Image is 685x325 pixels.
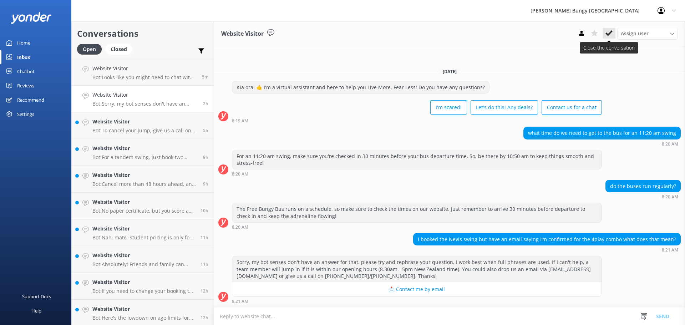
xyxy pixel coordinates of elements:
[413,247,681,252] div: Sep 12 2025 08:21am (UTC +12:00) Pacific/Auckland
[203,127,208,133] span: Sep 12 2025 05:06am (UTC +12:00) Pacific/Auckland
[92,144,198,152] h4: Website Visitor
[201,288,208,294] span: Sep 11 2025 10:33pm (UTC +12:00) Pacific/Auckland
[662,195,678,199] strong: 8:20 AM
[92,65,197,72] h4: Website Visitor
[92,288,195,294] p: Bot: If you need to change your booking to an earlier time, hit us up at 0800 286 4958 or [PHONE_...
[201,208,208,214] span: Sep 12 2025 12:24am (UTC +12:00) Pacific/Auckland
[17,78,34,93] div: Reviews
[232,224,602,229] div: Sep 12 2025 08:20am (UTC +12:00) Pacific/Auckland
[203,154,208,160] span: Sep 12 2025 01:35am (UTC +12:00) Pacific/Auckland
[232,119,248,123] strong: 8:19 AM
[201,261,208,267] span: Sep 11 2025 11:10pm (UTC +12:00) Pacific/Auckland
[606,180,680,192] div: do the buses run regularly?
[77,27,208,40] h2: Conversations
[72,273,214,300] a: Website VisitorBot:If you need to change your booking to an earlier time, hit us up at 0800 286 4...
[232,81,489,93] div: Kia ora! 🤙 I'm a virtual assistant and here to help you Live More, Fear Less! Do you have any que...
[92,181,198,187] p: Bot: Cancel more than 48 hours ahead, and you're sweet with a 100% refund. Less than 48 hours? No...
[430,100,467,115] button: I'm scared!
[232,172,248,176] strong: 8:20 AM
[203,101,208,107] span: Sep 12 2025 08:21am (UTC +12:00) Pacific/Auckland
[92,74,197,81] p: Bot: Looks like you might need to chat with the crew to sort that out. Give us a buzz at 0800 286...
[72,86,214,112] a: Website VisitorBot:Sorry, my bot senses don't have an answer for that, please try and rephrase yo...
[72,219,214,246] a: Website VisitorBot:Nah, mate. Student pricing is only for those studying at domestic NZ instituti...
[232,225,248,229] strong: 8:20 AM
[31,304,41,318] div: Help
[72,139,214,166] a: Website VisitorBot:For a tandem swing, just book two individual spots for the same time and note ...
[22,289,51,304] div: Support Docs
[92,118,198,126] h4: Website Visitor
[92,305,195,313] h4: Website Visitor
[203,181,208,187] span: Sep 12 2025 01:23am (UTC +12:00) Pacific/Auckland
[92,252,195,259] h4: Website Visitor
[72,166,214,193] a: Website VisitorBot:Cancel more than 48 hours ahead, and you're sweet with a 100% refund. Less tha...
[524,127,680,139] div: what time do we need to get to the bus for an 11:20 am swing
[542,100,602,115] button: Contact us for a chat
[202,74,208,80] span: Sep 12 2025 10:51am (UTC +12:00) Pacific/Auckland
[17,93,44,107] div: Recommend
[471,100,538,115] button: Let's do this! Any deals?
[92,101,198,107] p: Bot: Sorry, my bot senses don't have an answer for that, please try and rephrase your question, I...
[77,45,105,53] a: Open
[523,141,681,146] div: Sep 12 2025 08:20am (UTC +12:00) Pacific/Auckland
[221,29,264,39] h3: Website Visitor
[11,12,52,24] img: yonder-white-logo.png
[232,118,602,123] div: Sep 12 2025 08:19am (UTC +12:00) Pacific/Auckland
[105,45,136,53] a: Closed
[232,282,602,296] button: 📩 Contact me by email
[232,256,602,282] div: Sorry, my bot senses don't have an answer for that, please try and rephrase your question, I work...
[92,315,195,321] p: Bot: Here's the lowdown on age limits for bungy jumps: - **Nevis Bungy**: Minimum age is [DEMOGRA...
[92,198,195,206] h4: Website Visitor
[17,36,30,50] div: Home
[77,44,102,55] div: Open
[92,225,195,233] h4: Website Visitor
[105,44,132,55] div: Closed
[605,194,681,199] div: Sep 12 2025 08:20am (UTC +12:00) Pacific/Auckland
[621,30,649,37] span: Assign user
[662,248,678,252] strong: 8:21 AM
[201,315,208,321] span: Sep 11 2025 10:29pm (UTC +12:00) Pacific/Auckland
[662,142,678,146] strong: 8:20 AM
[92,208,195,214] p: Bot: No paper certificate, but you score a free t-shirt as your badge of honor! Wear it loud and ...
[92,261,195,268] p: Bot: Absolutely! Friends and family can come along and watch you take the leap. At [GEOGRAPHIC_DA...
[72,112,214,139] a: Website VisitorBot:To cancel your jump, give us a call on [PHONE_NUMBER] or [PHONE_NUMBER], or sh...
[92,91,198,99] h4: Website Visitor
[232,299,602,304] div: Sep 12 2025 08:21am (UTC +12:00) Pacific/Auckland
[72,193,214,219] a: Website VisitorBot:No paper certificate, but you score a free t-shirt as your badge of honor! Wea...
[232,171,602,176] div: Sep 12 2025 08:20am (UTC +12:00) Pacific/Auckland
[17,107,34,121] div: Settings
[72,59,214,86] a: Website VisitorBot:Looks like you might need to chat with the crew to sort that out. Give us a bu...
[232,150,602,169] div: For an 11:20 am swing, make sure you're checked in 30 minutes before your bus departure time. So,...
[92,154,198,161] p: Bot: For a tandem swing, just book two individual spots for the same time and note that you want ...
[17,64,35,78] div: Chatbot
[438,68,461,75] span: [DATE]
[413,233,680,245] div: I booked the Nevis swing but have an email saying I’m confirmed for the 4play combo what does tha...
[92,278,195,286] h4: Website Visitor
[201,234,208,240] span: Sep 11 2025 11:48pm (UTC +12:00) Pacific/Auckland
[232,203,602,222] div: The Free Bungy Bus runs on a schedule, so make sure to check the times on our website. Just remem...
[17,50,30,64] div: Inbox
[92,127,198,134] p: Bot: To cancel your jump, give us a call on [PHONE_NUMBER] or [PHONE_NUMBER], or shoot us an emai...
[617,28,678,39] div: Assign User
[92,171,198,179] h4: Website Visitor
[232,299,248,304] strong: 8:21 AM
[72,246,214,273] a: Website VisitorBot:Absolutely! Friends and family can come along and watch you take the leap. At ...
[92,234,195,241] p: Bot: Nah, mate. Student pricing is only for those studying at domestic NZ institutions. Gotta fla...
